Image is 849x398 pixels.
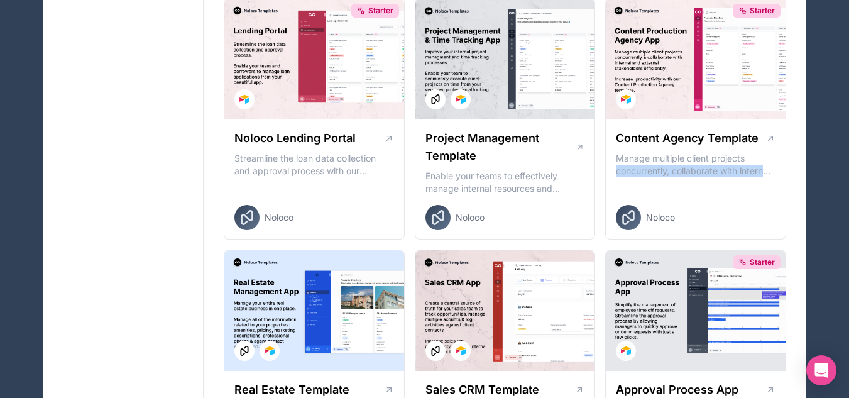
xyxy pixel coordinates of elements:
img: Airtable Logo [456,346,466,356]
img: Airtable Logo [621,346,631,356]
h1: Project Management Template [425,130,576,165]
span: Noloco [265,211,293,224]
h1: Content Agency Template [616,130,759,147]
img: Airtable Logo [456,94,466,104]
img: Airtable Logo [621,94,631,104]
h1: Noloco Lending Portal [234,130,356,147]
div: Open Intercom Messenger [806,355,836,385]
span: Starter [750,6,775,16]
p: Streamline the loan data collection and approval process with our Lending Portal template. [234,152,394,177]
img: Airtable Logo [265,346,275,356]
img: Airtable Logo [239,94,249,104]
p: Enable your teams to effectively manage internal resources and execute client projects on time. [425,170,585,195]
span: Starter [750,257,775,267]
span: Noloco [456,211,485,224]
span: Starter [368,6,393,16]
p: Manage multiple client projects concurrently, collaborate with internal and external stakeholders... [616,152,775,177]
span: Noloco [646,211,675,224]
